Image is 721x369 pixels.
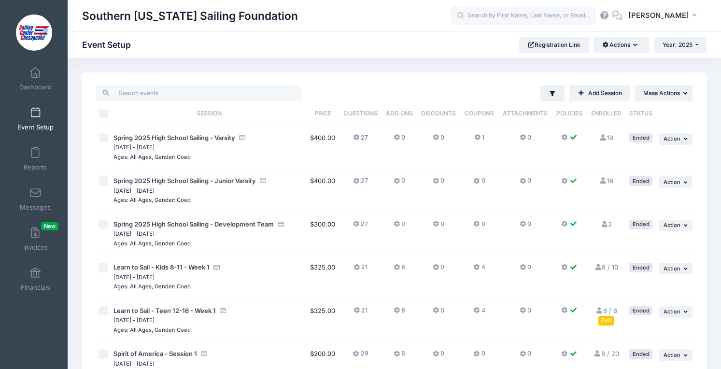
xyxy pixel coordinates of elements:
[473,349,485,363] button: 0
[307,299,339,342] td: $325.00
[629,263,652,272] div: Ended
[594,350,619,357] a: 8 / 20
[587,101,626,126] th: Enrolled
[433,263,444,277] button: 0
[113,177,256,184] span: Spring 2025 High School Sailing - Junior Varsity
[595,307,617,324] a: 6 / 6 Full
[353,220,368,234] button: 27
[386,110,413,117] span: Add Ons
[353,176,368,190] button: 27
[503,110,548,117] span: Attachments
[659,176,693,188] button: Action
[394,306,405,320] button: 8
[664,222,680,228] span: Action
[600,220,612,228] a: 3
[113,220,274,228] span: Spring 2025 High School Sailing - Development Team
[113,360,155,367] small: [DATE] - [DATE]
[259,178,267,184] i: Accepting Credit Card Payments
[519,37,589,53] a: Registration Link
[353,306,368,320] button: 21
[113,263,210,271] span: Learn to Sail - Kids 8-11 - Week 1
[663,41,693,48] span: Year: 2025
[659,220,693,231] button: Action
[307,126,339,170] td: $400.00
[382,101,417,126] th: Add Ons
[473,306,485,320] button: 4
[113,240,191,247] small: Ages: All Ages, Gender: Coed
[13,222,58,256] a: InvoicesNew
[394,349,405,363] button: 8
[353,349,368,363] button: 29
[594,37,649,53] button: Actions
[659,306,693,318] button: Action
[111,101,306,126] th: Session
[629,349,652,358] div: Ended
[394,133,405,147] button: 0
[598,316,614,325] div: Full
[465,110,494,117] span: Coupons
[520,306,531,320] button: 0
[113,350,197,357] span: Spirit of America - Session 1
[622,5,707,27] button: [PERSON_NAME]
[626,101,656,126] th: Status
[664,135,680,142] span: Action
[520,263,531,277] button: 0
[23,243,48,252] span: Invoices
[113,326,191,333] small: Ages: All Ages, Gender: Coed
[664,352,680,358] span: Action
[200,351,208,357] i: Accepting Credit Card Payments
[82,5,298,27] h1: Southern [US_STATE] Sailing Foundation
[629,133,652,142] div: Ended
[219,308,227,314] i: Accepting Credit Card Payments
[474,133,484,147] button: 1
[520,133,531,147] button: 0
[569,85,630,101] a: Add Session
[664,265,680,272] span: Action
[498,101,552,126] th: Attachments
[520,349,531,363] button: 0
[473,263,485,277] button: 4
[339,101,382,126] th: Questions
[599,134,613,142] a: 19
[635,85,693,101] button: Mass Actions
[13,102,58,136] a: Event Setup
[421,110,456,117] span: Discounts
[659,263,693,274] button: Action
[628,10,689,21] span: [PERSON_NAME]
[599,177,613,184] a: 16
[82,40,139,50] h1: Event Setup
[659,133,693,145] button: Action
[353,263,368,277] button: 21
[353,133,368,147] button: 27
[17,123,54,131] span: Event Setup
[96,85,301,101] input: Search events
[659,349,693,361] button: Action
[664,308,680,315] span: Action
[13,262,58,296] a: Financials
[21,284,50,292] span: Financials
[20,203,51,212] span: Messages
[24,163,47,171] span: Reports
[552,101,587,126] th: Policies
[520,176,531,190] button: 0
[394,176,405,190] button: 0
[307,101,339,126] th: Price
[113,230,155,237] small: [DATE] - [DATE]
[664,179,680,185] span: Action
[629,176,652,185] div: Ended
[556,110,582,117] span: Policies
[277,221,285,227] i: Accepting Credit Card Payments
[433,176,444,190] button: 0
[113,274,155,281] small: [DATE] - [DATE]
[113,144,155,151] small: [DATE] - [DATE]
[239,135,246,141] i: Accepting Credit Card Payments
[520,220,531,234] button: 0
[307,169,339,213] td: $400.00
[307,213,339,256] td: $300.00
[473,220,485,234] button: 0
[113,154,191,160] small: Ages: All Ages, Gender: Coed
[433,306,444,320] button: 0
[460,101,498,126] th: Coupons
[343,110,378,117] span: Questions
[451,6,596,26] input: Search by First Name, Last Name, or Email...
